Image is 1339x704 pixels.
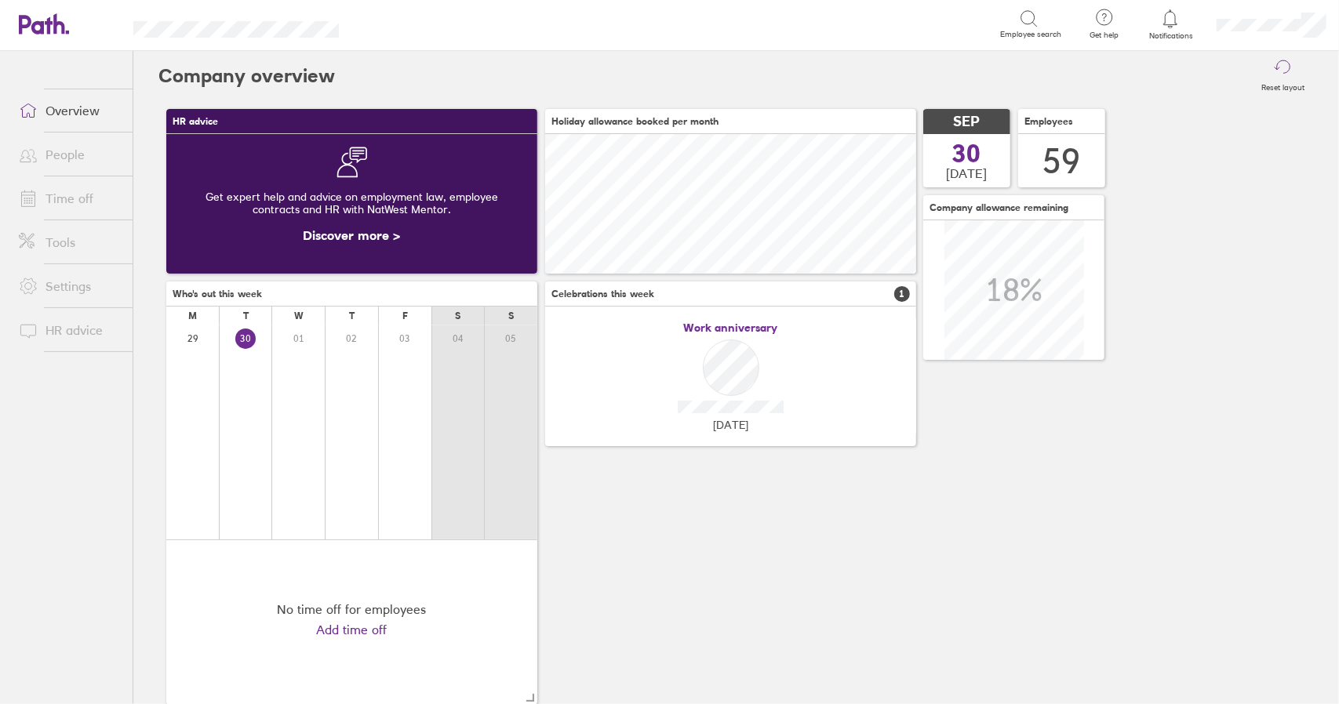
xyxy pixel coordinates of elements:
a: Add time off [317,622,388,637]
button: Reset layout [1252,51,1314,101]
span: SEP [954,114,981,130]
div: T [349,310,355,321]
span: Who's out this week [173,288,262,299]
div: Search [381,16,421,31]
span: Notifications [1145,31,1196,41]
span: Work anniversary [684,321,778,334]
span: 30 [953,141,981,166]
a: Overview [6,95,133,126]
span: [DATE] [947,166,988,180]
a: Tools [6,227,133,258]
div: T [243,310,249,321]
a: People [6,139,133,170]
a: Settings [6,270,133,302]
span: Holiday allowance booked per month [551,116,719,127]
label: Reset layout [1252,78,1314,93]
div: F [402,310,408,321]
span: Get help [1079,31,1130,40]
div: W [294,310,304,321]
div: No time off for employees [278,602,427,616]
a: Discover more > [304,227,401,243]
a: Notifications [1145,8,1196,41]
span: Employees [1024,116,1073,127]
span: Company allowance remaining [930,202,1068,213]
h2: Company overview [158,51,335,101]
div: S [455,310,460,321]
a: Time off [6,183,133,214]
div: S [508,310,514,321]
span: HR advice [173,116,218,127]
div: M [188,310,197,321]
span: 1 [894,286,910,302]
div: 59 [1043,141,1081,181]
div: Get expert help and advice on employment law, employee contracts and HR with NatWest Mentor. [179,178,525,228]
a: HR advice [6,314,133,346]
span: Celebrations this week [551,288,654,299]
span: Employee search [1000,30,1061,39]
span: [DATE] [713,419,748,431]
